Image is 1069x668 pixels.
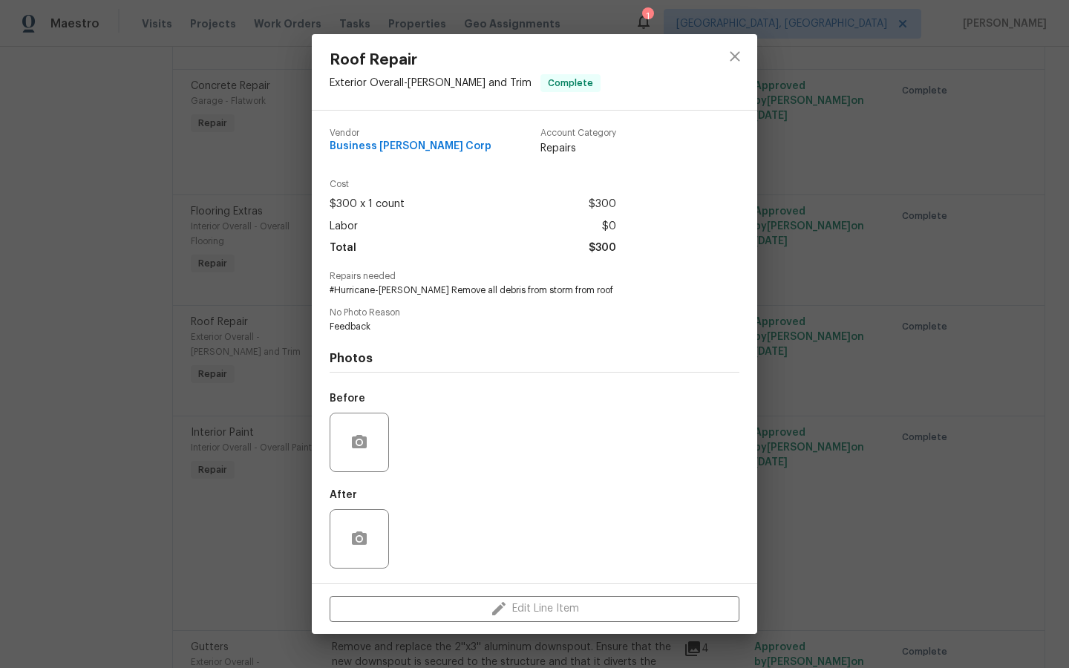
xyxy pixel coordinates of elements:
span: Account Category [540,128,616,138]
span: Business [PERSON_NAME] Corp [330,141,491,152]
span: #Hurricane-[PERSON_NAME] Remove all debris from storm from roof [330,284,699,297]
span: Feedback [330,321,699,333]
h5: Before [330,393,365,404]
span: $300 [589,238,616,259]
span: Roof Repair [330,52,601,68]
span: Complete [542,76,599,91]
div: 1 [642,9,653,24]
h4: Photos [330,351,739,366]
h5: After [330,490,357,500]
span: Repairs needed [330,272,739,281]
span: Total [330,238,356,259]
span: Cost [330,180,616,189]
span: Vendor [330,128,491,138]
span: Repairs [540,141,616,156]
span: No Photo Reason [330,308,739,318]
span: Exterior Overall - [PERSON_NAME] and Trim [330,78,532,88]
span: $0 [602,216,616,238]
span: $300 x 1 count [330,194,405,215]
span: $300 [589,194,616,215]
button: close [717,39,753,74]
span: Labor [330,216,358,238]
